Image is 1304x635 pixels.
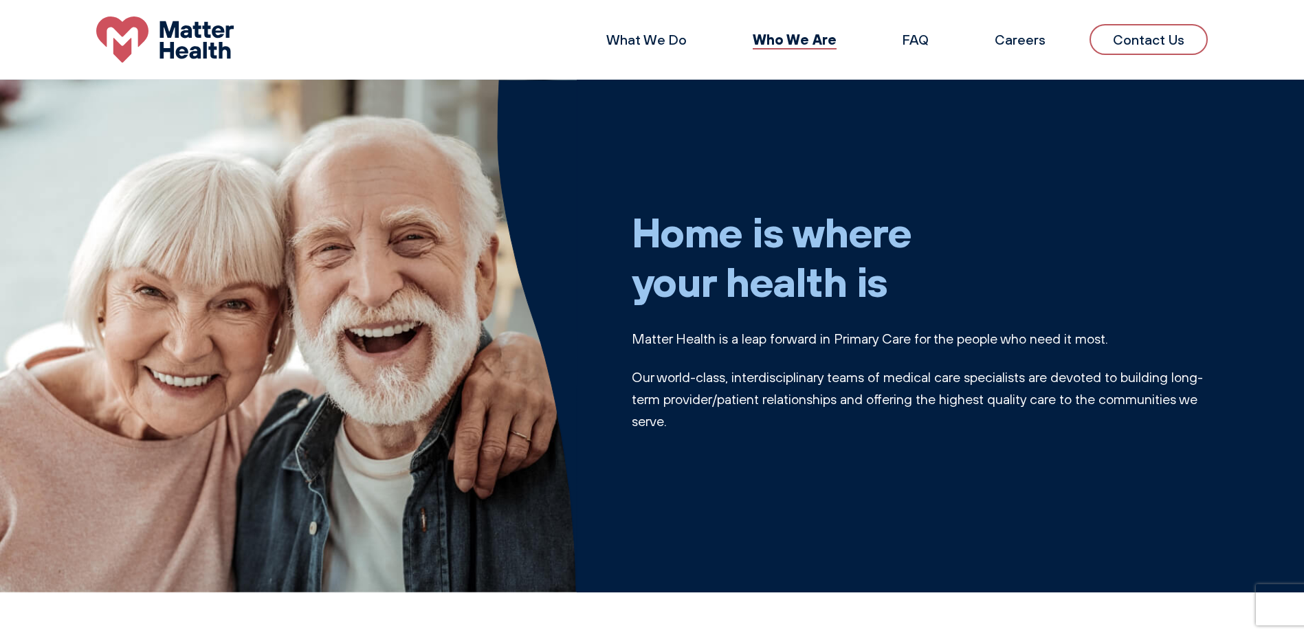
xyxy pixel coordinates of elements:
[995,31,1046,48] a: Careers
[632,366,1208,432] p: Our world-class, interdisciplinary teams of medical care specialists are devoted to building long...
[1090,24,1208,55] a: Contact Us
[753,30,837,48] a: Who We Are
[903,31,929,48] a: FAQ
[632,328,1208,350] p: Matter Health is a leap forward in Primary Care for the people who need it most.
[606,31,687,48] a: What We Do
[632,207,1208,306] h1: Home is where your health is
